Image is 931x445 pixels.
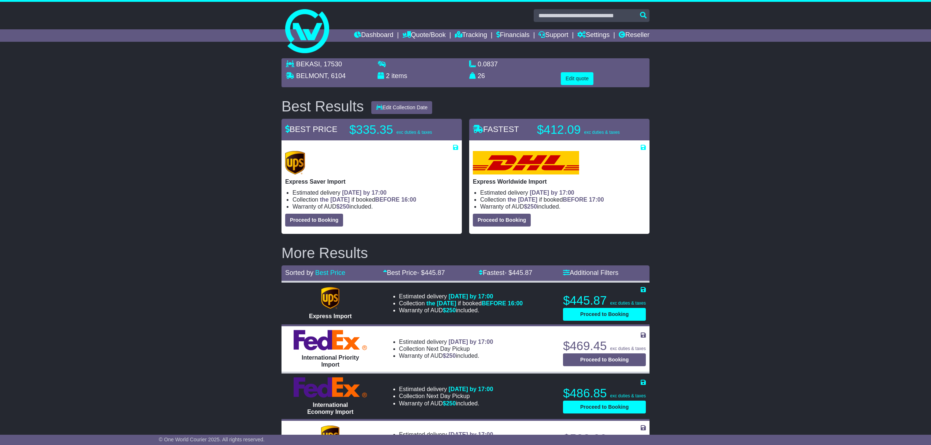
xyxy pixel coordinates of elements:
a: Quote/Book [402,29,446,42]
span: BEKASI [296,60,320,68]
span: 250 [446,307,456,313]
span: BEFORE [375,196,400,203]
span: $ [443,400,456,407]
p: $335.35 [349,122,441,137]
li: Warranty of AUD included. [399,400,493,407]
span: $ [443,353,456,359]
li: Collection [480,196,646,203]
span: 17:00 [589,196,604,203]
span: Next Day Pickup [426,393,470,399]
span: if booked [320,196,416,203]
span: [DATE] by 17:00 [530,190,574,196]
span: exc duties & taxes [610,393,646,398]
span: [DATE] by 17:00 [449,431,493,438]
span: $ [336,203,349,210]
div: Best Results [278,98,368,114]
a: Additional Filters [563,269,618,276]
span: , 6104 [327,72,346,80]
img: DHL: Express Worldwide Import [473,151,579,174]
span: Express Import [309,313,352,319]
span: Sorted by [285,269,313,276]
span: FASTEST [473,125,519,134]
span: [DATE] by 17:00 [342,190,387,196]
span: if booked [426,300,523,306]
span: the [DATE] [508,196,537,203]
li: Estimated delivery [399,431,523,438]
span: BEST PRICE [285,125,337,134]
p: $445.87 [563,293,646,308]
li: Warranty of AUD included. [480,203,646,210]
li: Estimated delivery [399,293,523,300]
span: [DATE] by 17:00 [449,293,493,299]
li: Warranty of AUD included. [292,203,458,210]
p: Express Saver Import [285,178,458,185]
button: Proceed to Booking [285,214,343,227]
p: $486.85 [563,386,646,401]
span: BEFORE [563,196,588,203]
a: Tracking [455,29,487,42]
li: Collection [399,345,493,352]
span: 445.87 [512,269,532,276]
span: $ [524,203,537,210]
a: Dashboard [354,29,393,42]
span: 16:00 [508,300,523,306]
li: Estimated delivery [399,386,493,393]
span: BELMONT [296,72,327,80]
span: - $ [417,269,445,276]
span: 0.0837 [478,60,498,68]
span: [DATE] by 17:00 [449,339,493,345]
span: BEFORE [482,300,506,306]
button: Proceed to Booking [563,308,646,321]
a: Settings [577,29,610,42]
img: UPS (new): Express Import [321,287,339,309]
li: Estimated delivery [480,189,646,196]
span: - $ [504,269,532,276]
span: the [DATE] [320,196,350,203]
h2: More Results [281,245,650,261]
span: 250 [446,400,456,407]
p: Express Worldwide Import [473,178,646,185]
img: FedEx Express: International Priority Import [294,330,367,350]
li: Warranty of AUD included. [399,352,493,359]
button: Proceed to Booking [563,353,646,366]
button: Edit quote [561,72,593,85]
span: items [391,72,407,80]
li: Estimated delivery [292,189,458,196]
span: if booked [508,196,604,203]
span: Next Day Pickup [426,346,470,352]
img: UPS (new): Express Saver Import [285,151,305,174]
a: Financials [496,29,530,42]
button: Proceed to Booking [473,214,531,227]
span: exc duties & taxes [396,130,432,135]
span: 26 [478,72,485,80]
span: 16:00 [401,196,416,203]
li: Estimated delivery [399,338,493,345]
li: Collection [399,393,493,400]
a: Support [538,29,568,42]
span: exc duties & taxes [610,301,646,306]
a: Best Price- $445.87 [383,269,445,276]
span: International Economy Import [307,402,353,415]
span: , 17530 [320,60,342,68]
li: Collection [399,300,523,307]
span: exc duties & taxes [610,346,646,351]
li: Collection [292,196,458,203]
a: Best Price [315,269,345,276]
span: 445.87 [425,269,445,276]
span: 250 [339,203,349,210]
button: Edit Collection Date [371,101,433,114]
span: [DATE] by 17:00 [449,386,493,392]
li: Warranty of AUD included. [399,307,523,314]
button: Proceed to Booking [563,401,646,413]
img: FedEx Express: International Economy Import [294,377,367,398]
p: $469.45 [563,339,646,353]
p: $412.09 [537,122,629,137]
span: © One World Courier 2025. All rights reserved. [159,437,265,442]
span: exc duties & taxes [584,130,619,135]
span: 250 [527,203,537,210]
span: the [DATE] [426,300,456,306]
span: International Priority Import [302,354,359,368]
span: 2 [386,72,390,80]
span: 250 [446,353,456,359]
a: Fastest- $445.87 [479,269,532,276]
